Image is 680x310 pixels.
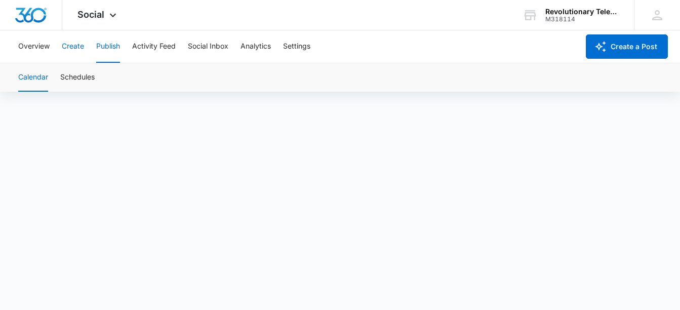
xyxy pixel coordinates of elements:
[132,30,176,63] button: Activity Feed
[241,30,271,63] button: Analytics
[188,30,228,63] button: Social Inbox
[18,30,50,63] button: Overview
[586,34,668,59] button: Create a Post
[545,8,619,16] div: account name
[283,30,310,63] button: Settings
[96,30,120,63] button: Publish
[545,16,619,23] div: account id
[62,30,84,63] button: Create
[77,9,104,20] span: Social
[18,63,48,92] button: Calendar
[60,63,95,92] button: Schedules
